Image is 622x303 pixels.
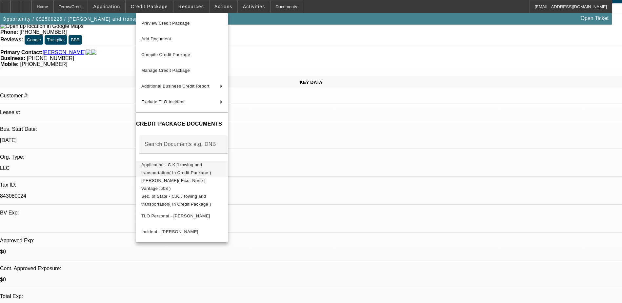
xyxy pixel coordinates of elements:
[136,120,228,128] h4: CREDIT PACKAGE DOCUMENTS
[141,194,211,207] span: Sec. of State - C.K.J towing and transportation( In Credit Package )
[141,178,206,191] span: [PERSON_NAME]( Fico: None | Vantage :603 )
[141,84,210,89] span: Additional Business Credit Report
[141,162,211,175] span: Application - C.K.J towing and transportation( In Credit Package )
[141,213,210,218] span: TLO Personal - [PERSON_NAME]
[136,161,228,177] button: Application - C.K.J towing and transportation( In Credit Package )
[136,192,228,208] button: Sec. of State - C.K.J towing and transportation( In Credit Package )
[141,68,190,73] span: Manage Credit Package
[141,99,185,104] span: Exclude TLO Incident
[136,208,228,224] button: TLO Personal - Ortega, Christine
[141,21,190,26] span: Preview Credit Package
[141,229,198,234] span: Incident - [PERSON_NAME]
[141,52,190,57] span: Compile Credit Package
[145,141,216,147] mat-label: Search Documents e.g. DNB
[141,36,171,41] span: Add Document
[136,177,228,192] button: Transunion - Ortega, Christine( Fico: None | Vantage :603 )
[136,224,228,240] button: Incident - Ortega, Christine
